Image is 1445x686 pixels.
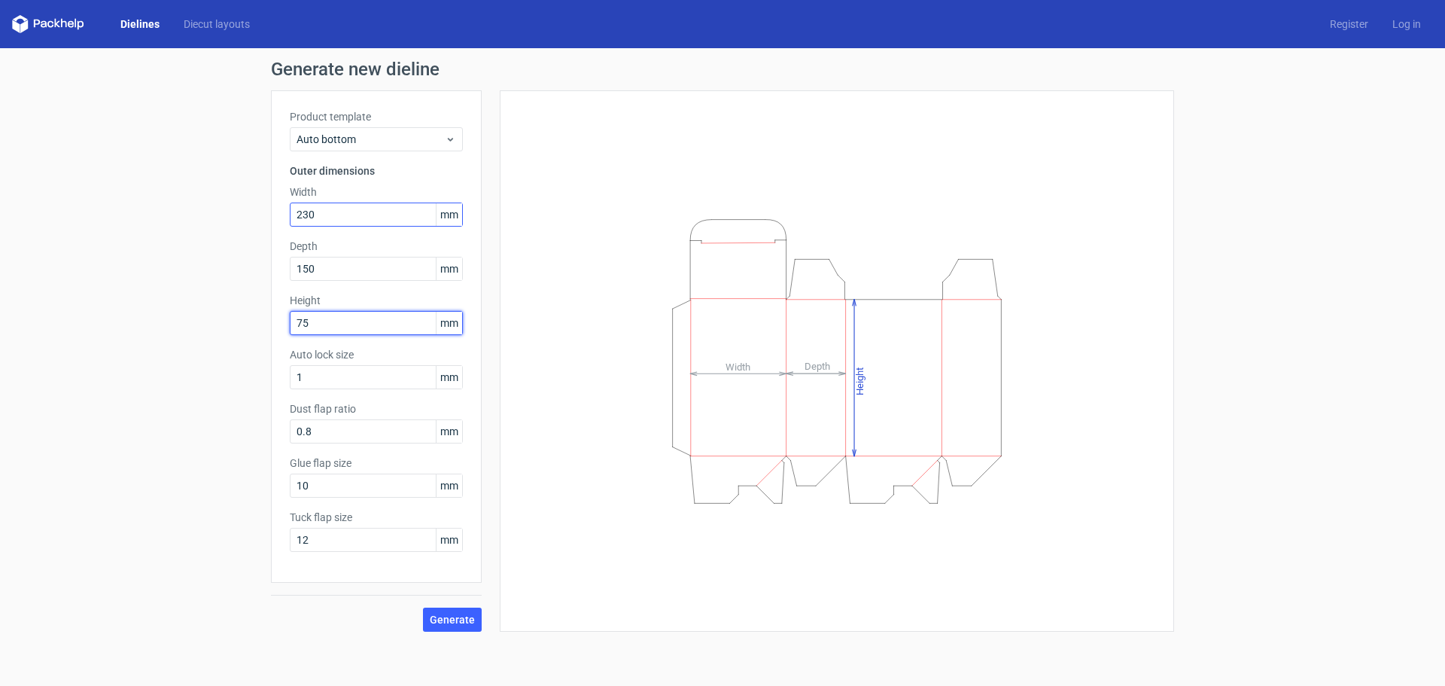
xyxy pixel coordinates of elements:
[290,239,463,254] label: Depth
[436,420,462,443] span: mm
[805,361,830,372] tspan: Depth
[297,132,445,147] span: Auto bottom
[854,367,865,395] tspan: Height
[290,293,463,308] label: Height
[108,17,172,32] a: Dielines
[290,163,463,178] h3: Outer dimensions
[726,361,750,372] tspan: Width
[290,184,463,200] label: Width
[436,529,462,551] span: mm
[1380,17,1433,32] a: Log in
[271,60,1174,78] h1: Generate new dieline
[290,347,463,362] label: Auto lock size
[436,258,462,280] span: mm
[436,474,462,497] span: mm
[290,510,463,525] label: Tuck flap size
[290,109,463,124] label: Product template
[290,401,463,416] label: Dust flap ratio
[1318,17,1380,32] a: Register
[172,17,262,32] a: Diecut layouts
[436,312,462,334] span: mm
[423,608,482,632] button: Generate
[430,614,475,625] span: Generate
[436,203,462,226] span: mm
[436,366,462,389] span: mm
[290,456,463,471] label: Glue flap size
